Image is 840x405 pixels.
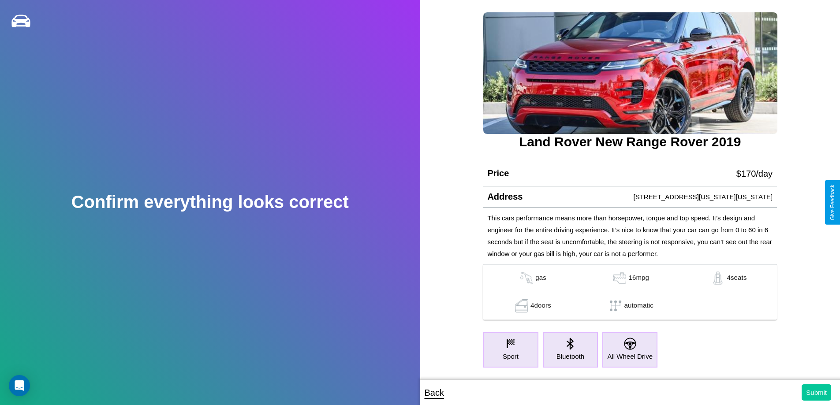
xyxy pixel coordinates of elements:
[736,166,773,182] p: $ 170 /day
[634,191,773,203] p: [STREET_ADDRESS][US_STATE][US_STATE]
[487,212,773,260] p: This cars performance means more than horsepower, torque and top speed. It’s design and engineer ...
[628,271,649,285] p: 16 mpg
[530,299,551,312] p: 4 doors
[829,185,836,220] div: Give Feedback
[487,168,509,178] h4: Price
[487,192,523,202] h4: Address
[556,350,584,362] p: Bluetooth
[535,271,546,285] p: gas
[425,385,444,401] p: Back
[611,271,628,285] img: gas
[709,271,727,285] img: gas
[727,271,747,285] p: 4 seats
[483,134,777,149] h3: Land Rover New Range Rover 2019
[607,350,653,362] p: All Wheel Drive
[513,299,530,312] img: gas
[624,299,653,312] p: automatic
[503,350,519,362] p: Sport
[802,384,831,401] button: Submit
[518,271,535,285] img: gas
[71,192,349,212] h2: Confirm everything looks correct
[9,375,30,396] div: Open Intercom Messenger
[483,264,777,320] table: simple table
